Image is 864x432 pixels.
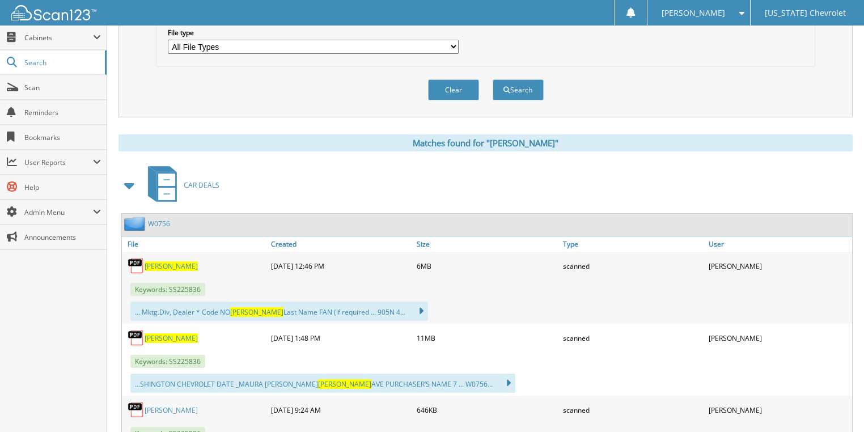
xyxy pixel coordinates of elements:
img: PDF.png [128,329,145,346]
span: [PERSON_NAME] [662,10,725,16]
div: 11MB [414,327,560,349]
div: [PERSON_NAME] [706,327,852,349]
div: [DATE] 9:24 AM [268,399,414,421]
span: Bookmarks [24,133,101,142]
div: scanned [560,255,706,277]
a: Created [268,236,414,252]
a: [PERSON_NAME] [145,405,198,415]
span: Keywords: SS225836 [130,355,205,368]
div: [DATE] 12:46 PM [268,255,414,277]
div: Matches found for "[PERSON_NAME]" [118,134,853,151]
span: Reminders [24,108,101,117]
img: folder2.png [124,217,148,231]
div: [DATE] 1:48 PM [268,327,414,349]
span: Admin Menu [24,207,93,217]
a: Size [414,236,560,252]
button: Search [493,79,544,100]
a: W0756 [148,219,170,228]
img: PDF.png [128,257,145,274]
div: scanned [560,327,706,349]
div: ... Mktg.Div, Dealer * Code NO Last Name FAN (if required ... 905N 4... [130,302,428,321]
span: Cabinets [24,33,93,43]
div: [PERSON_NAME] [706,399,852,421]
span: Keywords: SS225836 [130,283,205,296]
span: Search [24,58,99,67]
a: File [122,236,268,252]
span: User Reports [24,158,93,167]
span: [PERSON_NAME] [230,307,283,317]
a: Type [560,236,706,252]
button: Clear [428,79,479,100]
a: [PERSON_NAME] [145,261,198,271]
img: PDF.png [128,401,145,418]
span: [PERSON_NAME] [318,379,371,389]
div: scanned [560,399,706,421]
label: File type [168,28,459,37]
img: scan123-logo-white.svg [11,5,96,20]
span: Scan [24,83,101,92]
div: [PERSON_NAME] [706,255,852,277]
span: CAR DEALS [184,180,219,190]
span: [US_STATE] Chevrolet [765,10,846,16]
a: [PERSON_NAME] [145,333,198,343]
a: User [706,236,852,252]
a: CAR DEALS [141,163,219,207]
div: ...SHINGTON CHEVROLET DATE _MAURA [PERSON_NAME] AVE PURCHASER’S NAME 7 ... W0756... [130,374,515,393]
span: Help [24,183,101,192]
iframe: Chat Widget [807,378,864,432]
div: 646KB [414,399,560,421]
span: Announcements [24,232,101,242]
div: 6MB [414,255,560,277]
